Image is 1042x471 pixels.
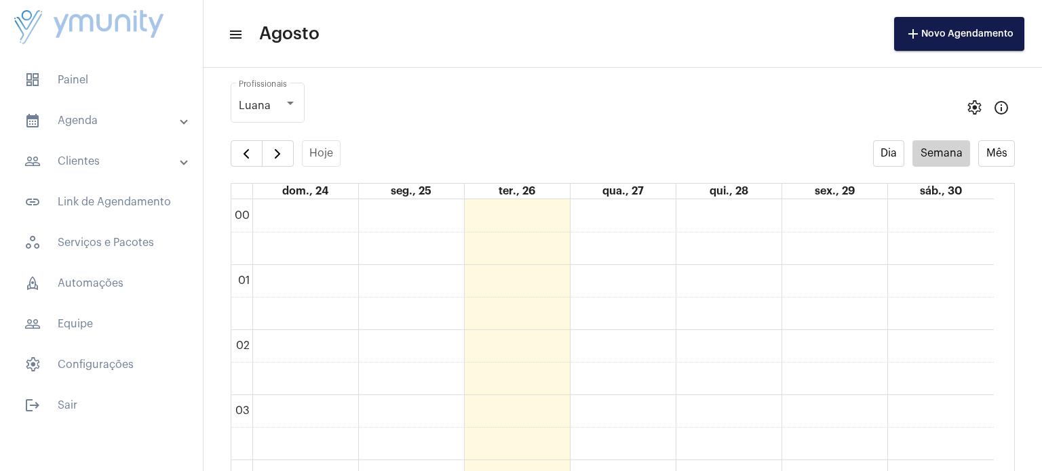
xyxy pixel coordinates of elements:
[24,112,181,129] mat-panel-title: Agenda
[912,140,970,167] button: Semana
[917,184,965,199] a: 30 de agosto de 2025
[24,397,41,413] mat-icon: sidenav icon
[235,274,252,287] div: 01
[707,184,751,199] a: 28 de agosto de 2025
[262,140,294,167] button: Próximo Semana
[993,100,1009,116] mat-icon: Info
[600,184,647,199] a: 27 de agosto de 2025
[388,184,434,199] a: 25 de agosto de 2025
[905,29,1014,39] span: Novo Agendamento
[232,209,252,222] div: 00
[14,348,189,381] span: Configurações
[496,184,538,199] a: 26 de agosto de 2025
[14,186,189,218] span: Link de Agendamento
[8,145,203,178] mat-expansion-panel-header: sidenav iconClientes
[961,94,988,121] button: settings
[11,7,167,49] img: da4d17c4-93e0-4e87-ea01-5b37ad3a248d.png
[233,340,252,352] div: 02
[24,153,181,169] mat-panel-title: Clientes
[24,275,41,291] span: sidenav icon
[966,100,982,116] span: settings
[24,356,41,373] span: sidenav icon
[14,64,189,96] span: Painel
[14,267,189,300] span: Automações
[302,140,341,167] button: Hoje
[24,316,41,332] mat-icon: sidenav icon
[905,26,921,42] mat-icon: add
[24,72,41,88] span: sidenav icon
[24,153,41,169] mat-icon: sidenav icon
[14,389,189,422] span: Sair
[978,140,1015,167] button: Mês
[14,308,189,340] span: Equipe
[873,140,905,167] button: Dia
[24,112,41,129] mat-icon: sidenav icon
[231,140,263,167] button: Semana Anterior
[259,23,320,45] span: Agosto
[988,94,1015,121] button: Info
[8,104,203,137] mat-expansion-panel-header: sidenav iconAgenda
[24,194,41,210] mat-icon: sidenav icon
[24,234,41,251] span: sidenav icon
[279,184,331,199] a: 24 de agosto de 2025
[812,184,857,199] a: 29 de agosto de 2025
[894,17,1024,51] button: Novo Agendamento
[228,26,242,43] mat-icon: sidenav icon
[14,226,189,259] span: Serviços e Pacotes
[239,100,271,111] span: Luana
[233,405,252,417] div: 03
